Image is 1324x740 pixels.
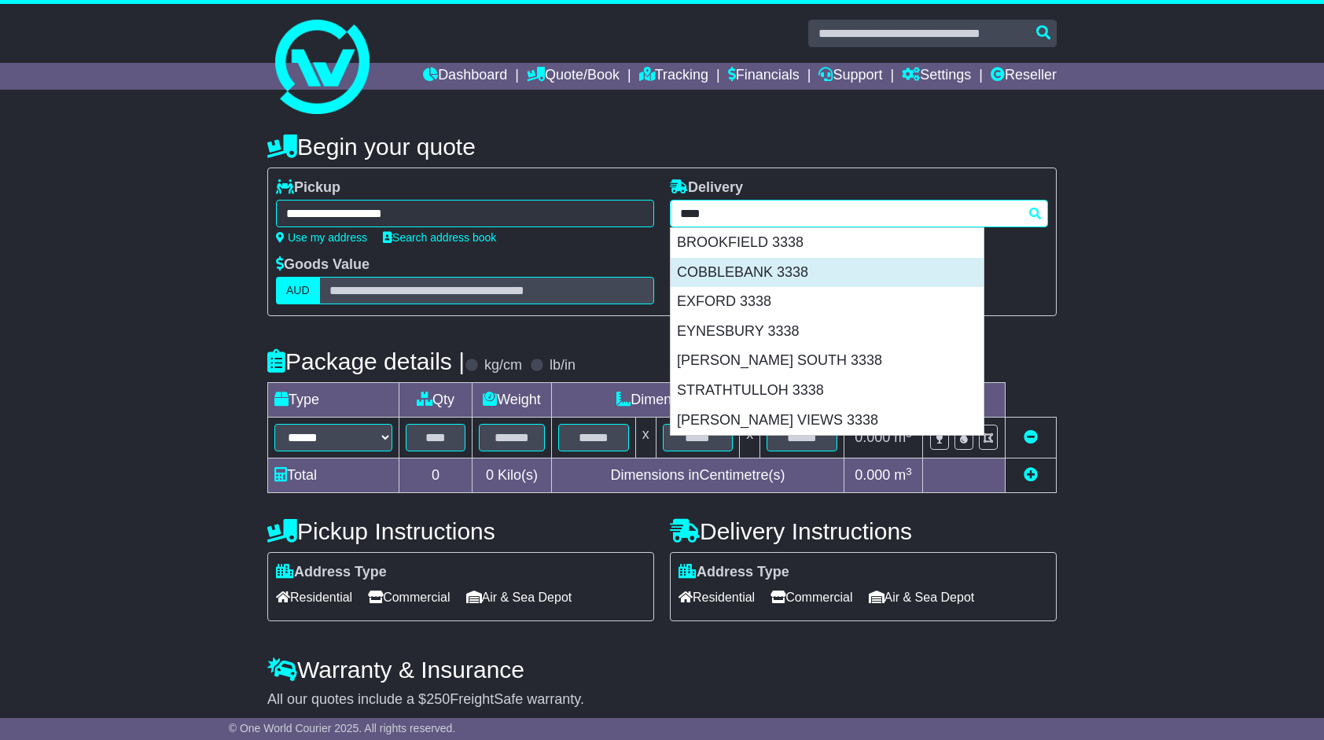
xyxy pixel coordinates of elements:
label: AUD [276,277,320,304]
span: m [894,429,912,445]
span: Residential [679,585,755,609]
sup: 3 [906,466,912,477]
h4: Warranty & Insurance [267,657,1057,683]
sup: 3 [906,428,912,440]
div: All our quotes include a $ FreightSafe warranty. [267,691,1057,709]
label: lb/in [550,357,576,374]
label: kg/cm [484,357,522,374]
a: Dashboard [423,63,507,90]
div: [PERSON_NAME] SOUTH 3338 [671,346,984,376]
a: Support [818,63,882,90]
td: Weight [473,383,552,418]
span: Air & Sea Depot [869,585,975,609]
a: Quote/Book [527,63,620,90]
td: Total [268,458,399,493]
label: Address Type [679,564,789,581]
div: [PERSON_NAME] VIEWS 3338 [671,406,984,436]
label: Delivery [670,179,743,197]
td: Qty [399,383,473,418]
td: Dimensions (L x W x H) [551,383,844,418]
span: Residential [276,585,352,609]
h4: Begin your quote [267,134,1057,160]
td: Dimensions in Centimetre(s) [551,458,844,493]
label: Pickup [276,179,340,197]
a: Use my address [276,231,367,244]
a: Add new item [1024,467,1038,483]
span: 0.000 [855,429,890,445]
span: Commercial [368,585,450,609]
label: Address Type [276,564,387,581]
td: x [740,418,760,458]
span: m [894,467,912,483]
span: Commercial [770,585,852,609]
a: Reseller [991,63,1057,90]
td: 0 [399,458,473,493]
div: COBBLEBANK 3338 [671,258,984,288]
td: x [635,418,656,458]
label: Goods Value [276,256,370,274]
div: EXFORD 3338 [671,287,984,317]
a: Settings [902,63,971,90]
span: 0 [486,467,494,483]
a: Remove this item [1024,429,1038,445]
a: Tracking [639,63,708,90]
td: Kilo(s) [473,458,552,493]
a: Search address book [383,231,496,244]
span: 250 [426,691,450,707]
div: STRATHTULLOH 3338 [671,376,984,406]
td: Type [268,383,399,418]
a: Financials [728,63,800,90]
h4: Package details | [267,348,465,374]
div: EYNESBURY 3338 [671,317,984,347]
h4: Delivery Instructions [670,518,1057,544]
typeahead: Please provide city [670,200,1048,227]
span: © One World Courier 2025. All rights reserved. [229,722,456,734]
span: 0.000 [855,467,890,483]
span: Air & Sea Depot [466,585,572,609]
h4: Pickup Instructions [267,518,654,544]
div: BROOKFIELD 3338 [671,228,984,258]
